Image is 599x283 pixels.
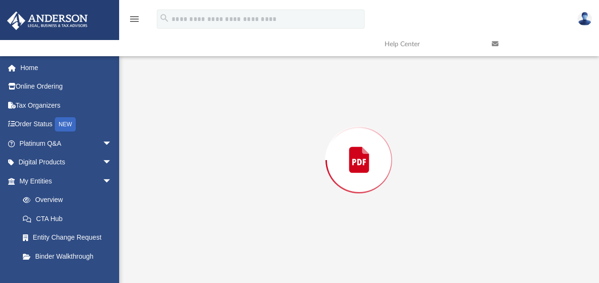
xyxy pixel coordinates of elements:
[129,18,140,25] a: menu
[102,153,122,172] span: arrow_drop_down
[102,172,122,191] span: arrow_drop_down
[7,153,126,172] a: Digital Productsarrow_drop_down
[377,25,485,63] a: Help Center
[13,228,126,247] a: Entity Change Request
[159,13,170,23] i: search
[7,77,126,96] a: Online Ordering
[4,11,91,30] img: Anderson Advisors Platinum Portal
[7,96,126,115] a: Tax Organizers
[7,58,126,77] a: Home
[13,209,126,228] a: CTA Hub
[7,115,126,134] a: Order StatusNEW
[7,172,126,191] a: My Entitiesarrow_drop_down
[143,12,575,283] div: Preview
[129,13,140,25] i: menu
[102,134,122,153] span: arrow_drop_down
[13,247,126,266] a: Binder Walkthrough
[7,134,126,153] a: Platinum Q&Aarrow_drop_down
[578,12,592,26] img: User Pic
[13,191,126,210] a: Overview
[55,117,76,131] div: NEW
